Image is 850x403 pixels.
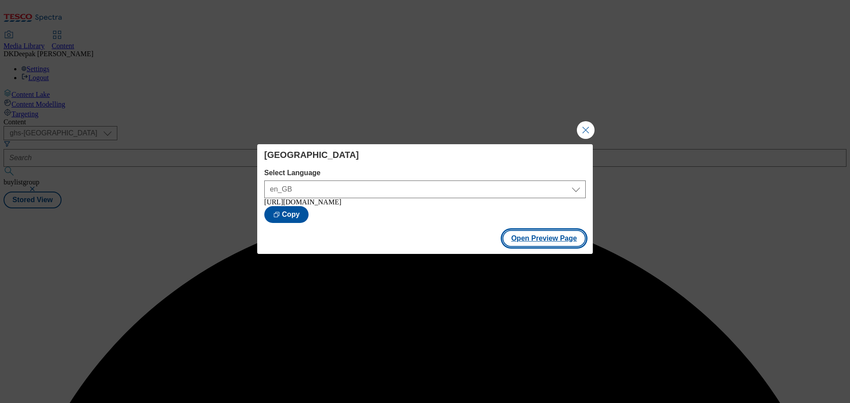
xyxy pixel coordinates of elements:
[257,144,593,254] div: Modal
[264,150,586,160] h4: [GEOGRAPHIC_DATA]
[264,169,586,177] label: Select Language
[264,206,309,223] button: Copy
[502,230,586,247] button: Open Preview Page
[577,121,595,139] button: Close Modal
[264,198,586,206] div: [URL][DOMAIN_NAME]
